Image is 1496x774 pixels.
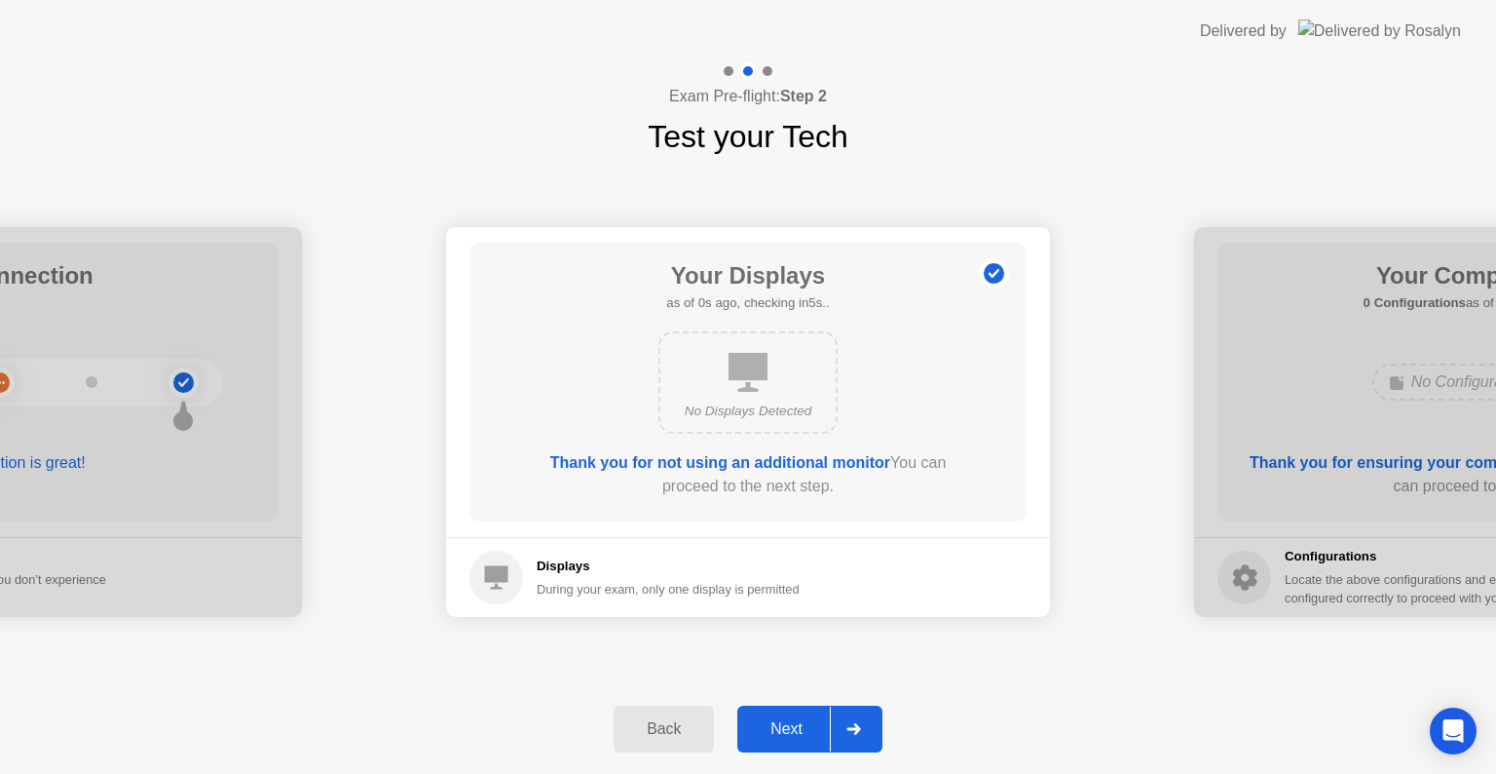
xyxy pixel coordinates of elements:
div: During your exam, only one display is permitted [537,580,800,599]
div: Back [619,720,708,738]
div: You can proceed to the next step. [525,451,971,498]
div: Open Intercom Messenger [1430,708,1477,755]
h4: Exam Pre-flight: [669,85,827,108]
button: Next [737,706,882,753]
div: Next [743,720,830,738]
button: Back [614,706,714,753]
b: Step 2 [780,88,827,104]
b: Thank you for not using an additional monitor [550,454,890,471]
h1: Test your Tech [648,113,848,160]
div: No Displays Detected [676,402,820,421]
h5: as of 0s ago, checking in5s.. [666,293,829,313]
h1: Your Displays [666,258,829,293]
h5: Displays [537,557,800,576]
div: Delivered by [1200,19,1287,43]
img: Delivered by Rosalyn [1298,19,1461,42]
